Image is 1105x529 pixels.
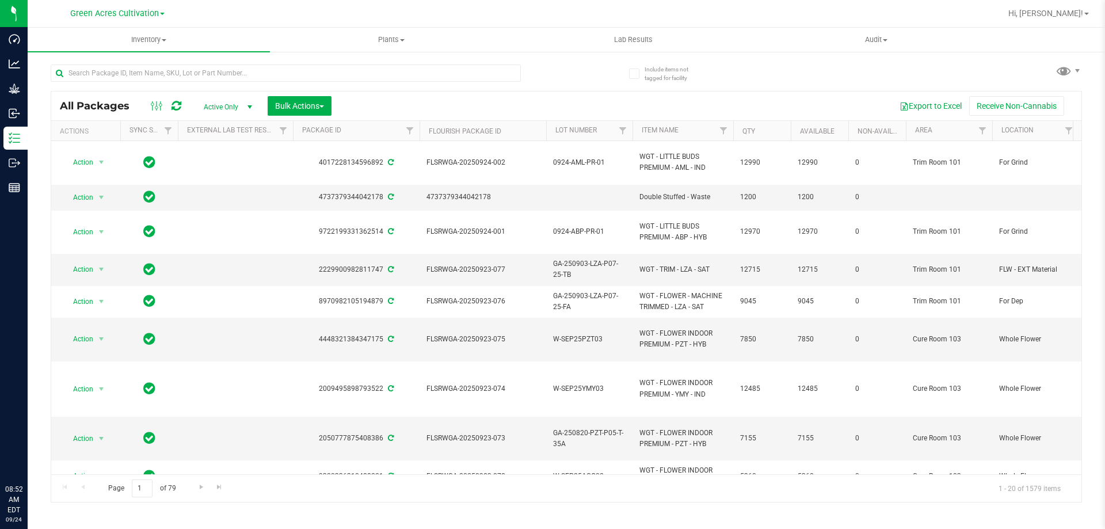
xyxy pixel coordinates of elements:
[426,226,539,237] span: FLSRWGA-20250924-001
[28,28,270,52] a: Inventory
[5,484,22,515] p: 08:52 AM EDT
[291,296,421,307] div: 8970982105194879
[94,381,109,397] span: select
[60,127,116,135] div: Actions
[639,428,726,450] span: WGT - FLOWER INDOOR PREMIUM - PZT - HYB
[599,35,668,45] span: Lab Results
[999,433,1072,444] span: Whole Flower
[386,158,394,166] span: Sync from Compliance System
[855,264,899,275] span: 0
[855,383,899,394] span: 0
[740,433,784,444] span: 7155
[740,471,784,482] span: 5360
[270,28,512,52] a: Plants
[553,226,626,237] span: 0924-ABP-PR-01
[639,291,726,313] span: WGT - FLOWER - MACHINE TRIMMED - LZA - SAT
[553,334,626,345] span: W-SEP25PZT03
[94,154,109,170] span: select
[9,33,20,45] inline-svg: Dashboard
[70,9,159,18] span: Green Acres Cultivation
[855,471,899,482] span: 0
[9,83,20,94] inline-svg: Grow
[386,193,394,201] span: Sync from Compliance System
[63,261,94,277] span: Action
[94,468,109,484] span: select
[94,331,109,347] span: select
[999,334,1072,345] span: Whole Flower
[426,296,539,307] span: FLSRWGA-20250923-076
[999,296,1072,307] span: For Dep
[742,127,755,135] a: Qty
[553,471,626,482] span: W-SEP25AGO02
[999,383,1072,394] span: Whole Flower
[614,121,632,140] a: Filter
[740,383,784,394] span: 12485
[143,223,155,239] span: In Sync
[270,35,512,45] span: Plants
[94,261,109,277] span: select
[999,226,1072,237] span: For Grind
[798,226,841,237] span: 12970
[855,296,899,307] span: 0
[989,479,1070,497] span: 1 - 20 of 1579 items
[143,293,155,309] span: In Sync
[63,381,94,397] span: Action
[187,126,277,134] a: External Lab Test Result
[386,297,394,305] span: Sync from Compliance System
[645,65,702,82] span: Include items not tagged for facility
[291,264,421,275] div: 2229900982811747
[740,226,784,237] span: 12970
[740,192,784,203] span: 1200
[426,334,539,345] span: FLSRWGA-20250923-075
[132,479,153,497] input: 1
[756,35,997,45] span: Audit
[913,264,985,275] span: Trim Room 101
[429,127,501,135] a: Flourish Package ID
[143,331,155,347] span: In Sync
[63,431,94,447] span: Action
[426,471,539,482] span: FLSRWGA-20250923-072
[639,328,726,350] span: WGT - FLOWER INDOOR PREMIUM - PZT - HYB
[1001,126,1034,134] a: Location
[60,100,141,112] span: All Packages
[999,157,1072,168] span: For Grind
[858,127,909,135] a: Non-Available
[642,126,679,134] a: Item Name
[553,383,626,394] span: W-SEP25YMY03
[639,151,726,173] span: WGT - LITTLE BUDS PREMIUM - AML - IND
[798,334,841,345] span: 7850
[94,189,109,205] span: select
[740,157,784,168] span: 12990
[9,108,20,119] inline-svg: Inbound
[969,96,1064,116] button: Receive Non-Cannabis
[426,192,539,203] span: 4737379344042178
[740,296,784,307] span: 9045
[855,433,899,444] span: 0
[9,157,20,169] inline-svg: Outbound
[291,226,421,237] div: 9722199331362514
[798,383,841,394] span: 12485
[553,291,626,313] span: GA-250903-LZA-P07-25-FA
[291,157,421,168] div: 4017228134596892
[999,264,1072,275] span: FLW - EXT Material
[798,433,841,444] span: 7155
[386,265,394,273] span: Sync from Compliance System
[999,471,1072,482] span: Whole Flower
[143,189,155,205] span: In Sync
[5,515,22,524] p: 09/24
[426,157,539,168] span: FLSRWGA-20250924-002
[913,296,985,307] span: Trim Room 101
[639,221,726,243] span: WGT - LITTLE BUDS PREMIUM - ABP - HYB
[291,383,421,394] div: 2009495898793522
[129,126,174,134] a: Sync Status
[143,468,155,484] span: In Sync
[553,258,626,280] span: GA-250903-LZA-P07-25-TB
[386,385,394,393] span: Sync from Compliance System
[639,192,726,203] span: Double Stuffed - Waste
[426,433,539,444] span: FLSRWGA-20250923-073
[1060,121,1079,140] a: Filter
[855,192,899,203] span: 0
[386,227,394,235] span: Sync from Compliance System
[143,380,155,397] span: In Sync
[1008,9,1083,18] span: Hi, [PERSON_NAME]!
